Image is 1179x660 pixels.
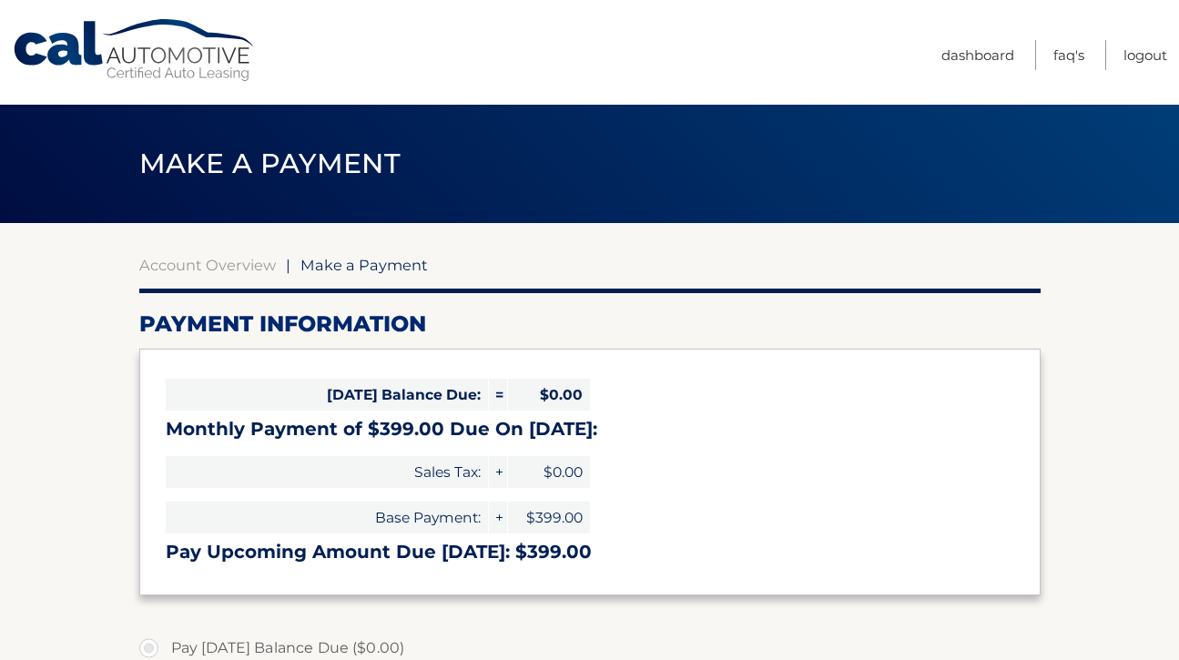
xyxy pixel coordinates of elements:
a: Dashboard [941,40,1014,70]
h3: Pay Upcoming Amount Due [DATE]: $399.00 [166,541,1014,564]
span: $399.00 [508,502,590,533]
span: | [286,256,290,274]
span: + [489,502,507,533]
span: Sales Tax: [166,456,488,488]
span: Base Payment: [166,502,488,533]
a: Logout [1123,40,1167,70]
a: FAQ's [1053,40,1084,70]
h3: Monthly Payment of $399.00 Due On [DATE]: [166,418,1014,441]
a: Account Overview [139,256,276,274]
span: + [489,456,507,488]
a: Cal Automotive [12,18,258,83]
h2: Payment Information [139,310,1041,338]
span: $0.00 [508,379,590,411]
span: [DATE] Balance Due: [166,379,488,411]
span: $0.00 [508,456,590,488]
span: = [489,379,507,411]
span: Make a Payment [139,147,401,180]
span: Make a Payment [300,256,428,274]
